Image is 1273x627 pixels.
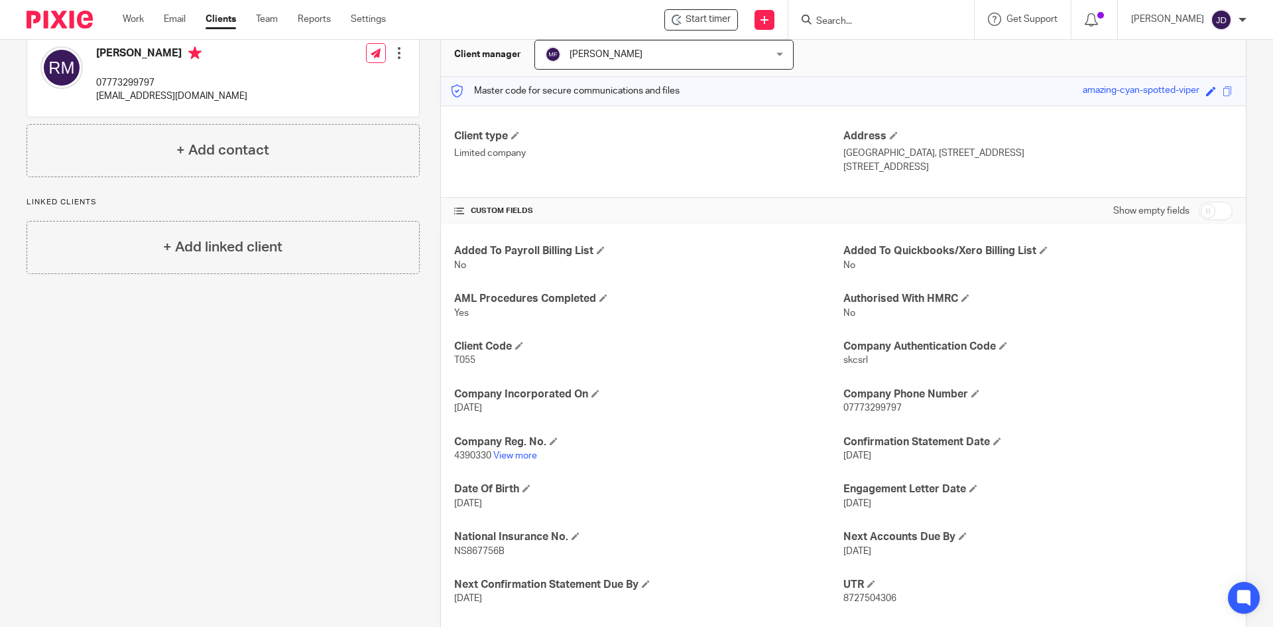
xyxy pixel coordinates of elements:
i: Primary [188,46,202,60]
h4: Company Incorporated On [454,387,843,401]
h4: AML Procedures Completed [454,292,843,306]
input: Search [815,16,934,28]
h4: + Add linked client [163,237,282,257]
div: amazing-cyan-spotted-viper [1083,84,1199,99]
p: [GEOGRAPHIC_DATA], [STREET_ADDRESS] [843,147,1233,160]
a: Settings [351,13,386,26]
span: [DATE] [843,451,871,460]
span: [DATE] [843,499,871,508]
span: [DATE] [843,547,871,556]
h4: National Insurance No. [454,530,843,544]
a: View more [493,451,537,460]
p: 07773299797 [96,76,247,90]
a: Clients [206,13,236,26]
p: Linked clients [27,197,420,208]
h4: Company Reg. No. [454,435,843,449]
span: No [843,309,855,318]
a: Team [256,13,278,26]
h4: Authorised With HMRC [843,292,1233,306]
h4: [PERSON_NAME] [96,46,247,63]
p: [EMAIL_ADDRESS][DOMAIN_NAME] [96,90,247,103]
a: Email [164,13,186,26]
span: [DATE] [454,403,482,413]
span: Yes [454,309,469,318]
h4: Client Code [454,340,843,354]
span: [DATE] [454,594,482,603]
span: [DATE] [454,499,482,508]
p: Master code for secure communications and files [451,84,680,98]
h4: Confirmation Statement Date [843,435,1233,449]
span: NS867756B [454,547,505,556]
span: No [454,261,466,270]
span: No [843,261,855,270]
h4: Client type [454,129,843,143]
h3: Client manager [454,48,521,61]
span: 07773299797 [843,403,902,413]
h4: Company Authentication Code [843,340,1233,354]
span: Start timer [686,13,731,27]
h4: Added To Quickbooks/Xero Billing List [843,244,1233,258]
img: svg%3E [545,46,561,62]
h4: + Add contact [176,140,269,161]
span: Get Support [1006,15,1058,24]
h4: Next Accounts Due By [843,530,1233,544]
h4: Date Of Birth [454,482,843,496]
label: Show empty fields [1113,204,1189,218]
a: Work [123,13,144,26]
img: Pixie [27,11,93,29]
span: [PERSON_NAME] [570,50,642,59]
div: The Photographic Art Company Ltd [664,9,738,31]
a: Reports [298,13,331,26]
h4: UTR [843,578,1233,592]
h4: CUSTOM FIELDS [454,206,843,216]
p: [STREET_ADDRESS] [843,161,1233,174]
h4: Next Confirmation Statement Due By [454,578,843,592]
img: svg%3E [1211,9,1232,31]
img: svg%3E [40,46,83,89]
span: skcsrl [843,356,868,365]
span: T055 [454,356,475,365]
h4: Address [843,129,1233,143]
p: [PERSON_NAME] [1131,13,1204,26]
span: 4390330 [454,451,491,460]
h4: Added To Payroll Billing List [454,244,843,258]
span: 8727504306 [843,594,896,603]
p: Limited company [454,147,843,160]
h4: Company Phone Number [843,387,1233,401]
h4: Engagement Letter Date [843,482,1233,496]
